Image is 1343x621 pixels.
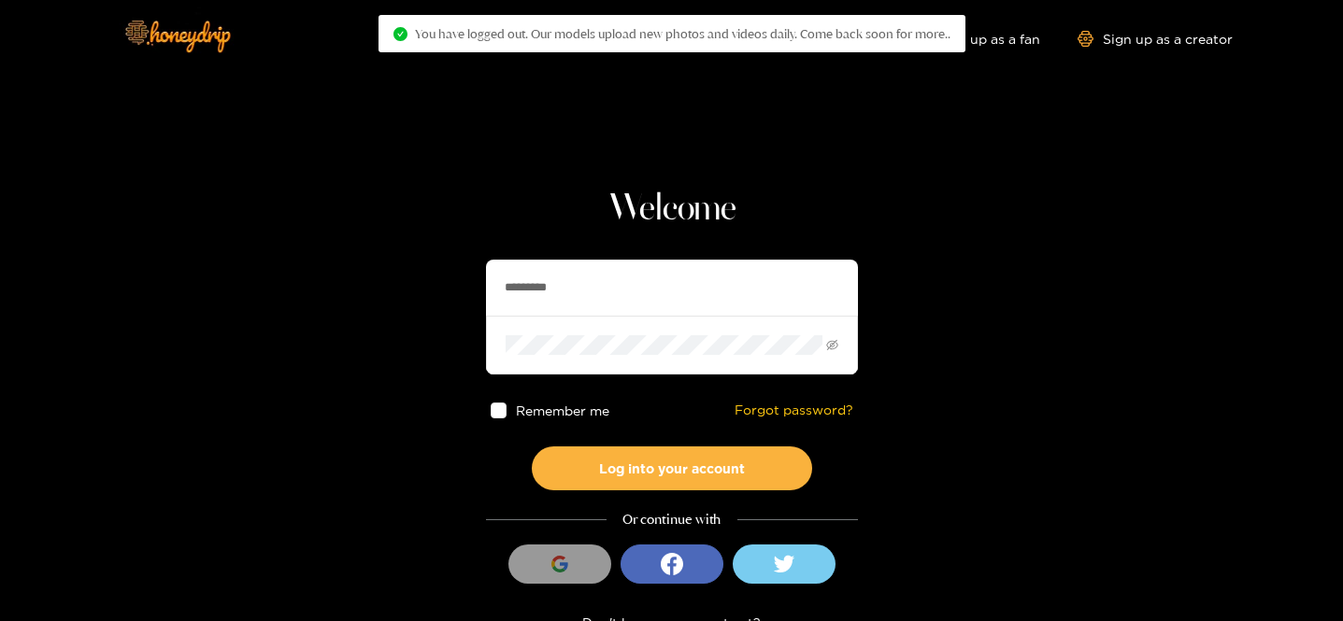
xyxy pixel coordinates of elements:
div: Or continue with [486,509,858,530]
span: Remember me [515,403,608,417]
span: check-circle [393,27,407,41]
a: Sign up as a fan [912,31,1040,47]
button: Log into your account [532,446,812,490]
a: Forgot password? [735,402,853,418]
a: Sign up as a creator [1078,31,1233,47]
span: You have logged out. Our models upload new photos and videos daily. Come back soon for more.. [415,26,950,41]
h1: Welcome [486,187,858,232]
span: eye-invisible [826,339,838,351]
